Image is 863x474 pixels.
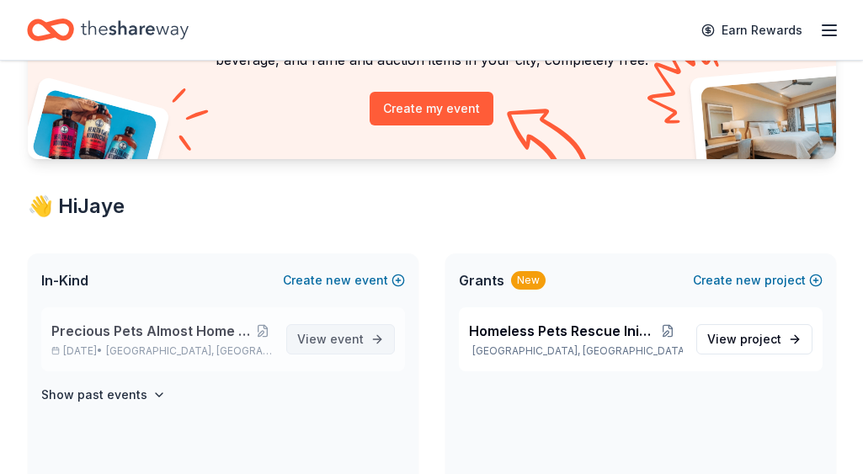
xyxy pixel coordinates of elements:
span: project [740,332,781,346]
h4: Show past events [41,385,147,405]
img: Curvy arrow [507,109,591,172]
span: Homeless Pets Rescue Initiative [469,321,653,341]
a: View event [286,324,395,354]
span: new [736,270,761,290]
div: New [511,271,546,290]
span: Grants [459,270,504,290]
span: [GEOGRAPHIC_DATA], [GEOGRAPHIC_DATA] [106,344,272,358]
span: View [707,329,781,349]
span: Precious Pets Almost Home TOPGOLF FUNDRAISER [51,321,253,341]
span: In-Kind [41,270,88,290]
span: event [330,332,364,346]
button: Createnewproject [693,270,823,290]
a: View project [696,324,812,354]
button: Createnewevent [283,270,405,290]
span: View [297,329,364,349]
button: Create my event [370,92,493,125]
a: Home [27,10,189,50]
div: 👋 Hi Jaye [28,193,836,220]
p: [DATE] • [51,344,273,358]
button: Show past events [41,385,166,405]
p: [GEOGRAPHIC_DATA], [GEOGRAPHIC_DATA] [469,344,683,358]
a: Earn Rewards [691,15,812,45]
span: new [326,270,351,290]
